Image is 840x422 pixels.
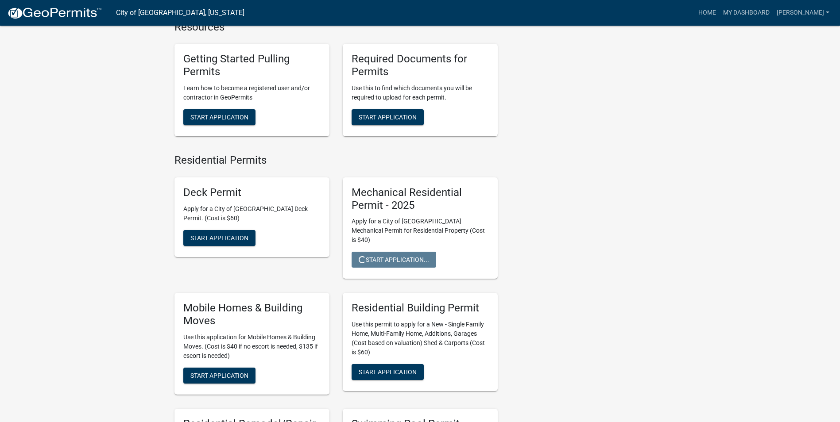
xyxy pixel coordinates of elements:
[183,186,321,199] h5: Deck Permit
[190,114,248,121] span: Start Application
[352,217,489,245] p: Apply for a City of [GEOGRAPHIC_DATA] Mechanical Permit for Residential Property (Cost is $40)
[359,256,429,263] span: Start Application...
[352,84,489,102] p: Use this to find which documents you will be required to upload for each permit.
[183,84,321,102] p: Learn how to become a registered user and/or contractor in GeoPermits
[174,154,498,167] h4: Residential Permits
[183,109,255,125] button: Start Application
[183,368,255,384] button: Start Application
[183,302,321,327] h5: Mobile Homes & Building Moves
[352,252,436,268] button: Start Application...
[359,114,417,121] span: Start Application
[116,5,244,20] a: City of [GEOGRAPHIC_DATA], [US_STATE]
[183,333,321,361] p: Use this application for Mobile Homes & Building Moves. (Cost is $40 if no escort is needed, $135...
[352,109,424,125] button: Start Application
[183,53,321,78] h5: Getting Started Pulling Permits
[359,368,417,376] span: Start Application
[183,204,321,223] p: Apply for a City of [GEOGRAPHIC_DATA] Deck Permit. (Cost is $60)
[190,372,248,379] span: Start Application
[352,302,489,315] h5: Residential Building Permit
[183,230,255,246] button: Start Application
[190,234,248,241] span: Start Application
[352,320,489,357] p: Use this permit to apply for a New - Single Family Home, Multi-Family Home, Additions, Garages (C...
[174,21,498,34] h4: Resources
[695,4,720,21] a: Home
[352,364,424,380] button: Start Application
[720,4,773,21] a: My Dashboard
[352,53,489,78] h5: Required Documents for Permits
[773,4,833,21] a: [PERSON_NAME]
[352,186,489,212] h5: Mechanical Residential Permit - 2025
